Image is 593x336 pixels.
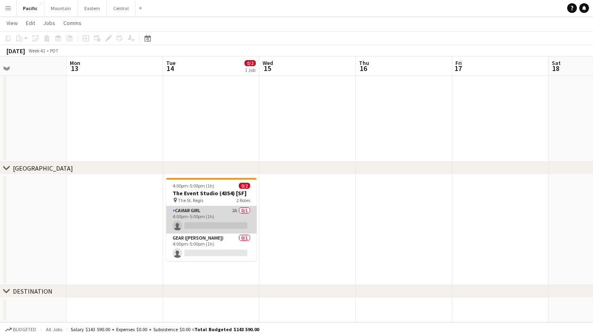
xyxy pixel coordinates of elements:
span: 15 [261,64,273,73]
span: 16 [358,64,369,73]
span: Comms [63,19,81,27]
app-card-role: Gear ([PERSON_NAME])0/14:00pm-5:00pm (1h) [166,234,257,261]
div: [GEOGRAPHIC_DATA] [13,164,73,172]
span: Jobs [43,19,55,27]
span: Wed [263,59,273,67]
div: 1 Job [245,67,255,73]
span: 0/2 [239,183,250,189]
div: PDT [50,48,58,54]
div: [DATE] [6,47,25,55]
a: Jobs [40,18,58,28]
span: Tue [166,59,175,67]
span: 13 [69,64,80,73]
span: Fri [455,59,462,67]
span: Budgeted [13,327,36,332]
button: Budgeted [4,325,38,334]
button: Eastern [78,0,107,16]
span: Edit [26,19,35,27]
span: Mon [70,59,80,67]
app-job-card: 4:00pm-5:00pm (1h)0/2The Event Studio (4354) [SF] The St. Regis2 RolesCaviar Girl2A0/14:00pm-5:00... [166,178,257,261]
div: Salary $143 590.00 + Expenses $0.00 + Subsistence $0.00 = [71,326,259,332]
a: View [3,18,21,28]
span: 2 Roles [236,197,250,203]
button: Pacific [17,0,44,16]
span: 0/2 [244,60,256,66]
span: 17 [454,64,462,73]
button: Central [107,0,136,16]
span: 4:00pm-5:00pm (1h) [173,183,214,189]
h3: The Event Studio (4354) [SF] [166,190,257,197]
a: Edit [23,18,38,28]
span: Week 41 [27,48,47,54]
span: Total Budgeted $143 590.00 [194,326,259,332]
div: DESTINATION [13,287,52,295]
app-card-role: Caviar Girl2A0/14:00pm-5:00pm (1h) [166,206,257,234]
span: All jobs [44,326,64,332]
span: View [6,19,18,27]
a: Comms [60,18,85,28]
span: 14 [165,64,175,73]
span: 18 [551,64,561,73]
span: Thu [359,59,369,67]
button: Mountain [44,0,78,16]
span: The St. Regis [178,197,203,203]
span: Sat [552,59,561,67]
